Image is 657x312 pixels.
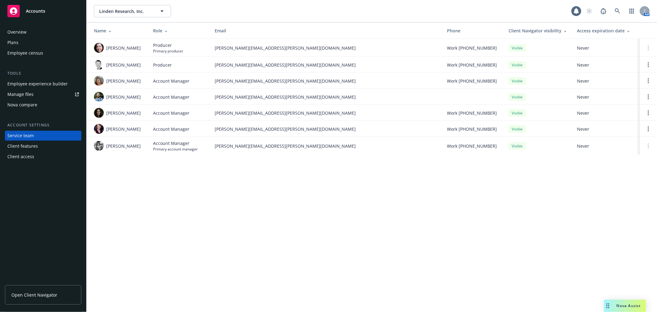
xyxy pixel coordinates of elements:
[617,303,641,308] span: Nova Assist
[577,62,635,68] span: Never
[94,5,171,17] button: Linden Research, Inc.
[5,27,81,37] a: Overview
[577,27,635,34] div: Access expiration date
[106,62,141,68] span: [PERSON_NAME]
[509,61,526,69] div: Visible
[583,5,595,17] a: Start snowing
[215,78,437,84] span: [PERSON_NAME][EMAIL_ADDRESS][PERSON_NAME][DOMAIN_NAME]
[106,45,141,51] span: [PERSON_NAME]
[447,45,497,51] span: Work [PHONE_NUMBER]
[577,143,635,149] span: Never
[645,77,652,84] a: Open options
[577,126,635,132] span: Never
[215,143,437,149] span: [PERSON_NAME][EMAIL_ADDRESS][PERSON_NAME][DOMAIN_NAME]
[577,94,635,100] span: Never
[7,27,26,37] div: Overview
[5,2,81,20] a: Accounts
[99,8,152,14] span: Linden Research, Inc.
[5,79,81,89] a: Employee experience builder
[106,94,141,100] span: [PERSON_NAME]
[509,77,526,85] div: Visible
[153,78,189,84] span: Account Manager
[7,89,34,99] div: Manage files
[94,141,104,151] img: photo
[447,110,497,116] span: Work [PHONE_NUMBER]
[447,78,497,84] span: Work [PHONE_NUMBER]
[153,126,189,132] span: Account Manager
[94,43,104,53] img: photo
[153,48,183,54] span: Primary producer
[645,125,652,133] a: Open options
[7,141,38,151] div: Client features
[604,300,646,312] button: Nova Assist
[5,141,81,151] a: Client features
[5,152,81,162] a: Client access
[5,100,81,110] a: Nova compare
[447,27,499,34] div: Phone
[509,109,526,117] div: Visible
[5,48,81,58] a: Employee census
[26,9,45,14] span: Accounts
[5,70,81,76] div: Tools
[215,27,437,34] div: Email
[626,5,638,17] a: Switch app
[215,110,437,116] span: [PERSON_NAME][EMAIL_ADDRESS][PERSON_NAME][DOMAIN_NAME]
[577,45,635,51] span: Never
[5,122,81,128] div: Account settings
[597,5,610,17] a: Report a Bug
[106,126,141,132] span: [PERSON_NAME]
[447,143,497,149] span: Work [PHONE_NUMBER]
[153,27,205,34] div: Role
[7,152,34,162] div: Client access
[509,27,567,34] div: Client Navigator visibility
[645,61,652,68] a: Open options
[611,5,624,17] a: Search
[94,108,104,118] img: photo
[153,140,198,146] span: Account Manager
[215,45,437,51] span: [PERSON_NAME][EMAIL_ADDRESS][PERSON_NAME][DOMAIN_NAME]
[106,143,141,149] span: [PERSON_NAME]
[604,300,612,312] div: Drag to move
[645,93,652,101] a: Open options
[7,79,68,89] div: Employee experience builder
[94,27,143,34] div: Name
[7,38,18,47] div: Plans
[5,131,81,141] a: Service team
[7,48,43,58] div: Employee census
[5,89,81,99] a: Manage files
[5,38,81,47] a: Plans
[94,60,104,70] img: photo
[106,110,141,116] span: [PERSON_NAME]
[153,42,183,48] span: Producer
[215,126,437,132] span: [PERSON_NAME][EMAIL_ADDRESS][PERSON_NAME][DOMAIN_NAME]
[509,142,526,150] div: Visible
[447,126,497,132] span: Work [PHONE_NUMBER]
[153,146,198,152] span: Primary account manager
[153,110,189,116] span: Account Manager
[509,93,526,101] div: Visible
[94,92,104,102] img: photo
[447,62,497,68] span: Work [PHONE_NUMBER]
[645,109,652,117] a: Open options
[215,62,437,68] span: [PERSON_NAME][EMAIL_ADDRESS][PERSON_NAME][DOMAIN_NAME]
[7,131,34,141] div: Service team
[577,78,635,84] span: Never
[11,292,57,298] span: Open Client Navigator
[94,124,104,134] img: photo
[94,76,104,86] img: photo
[153,62,172,68] span: Producer
[7,100,37,110] div: Nova compare
[577,110,635,116] span: Never
[509,125,526,133] div: Visible
[509,44,526,52] div: Visible
[215,94,437,100] span: [PERSON_NAME][EMAIL_ADDRESS][PERSON_NAME][DOMAIN_NAME]
[106,78,141,84] span: [PERSON_NAME]
[153,94,189,100] span: Account Manager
